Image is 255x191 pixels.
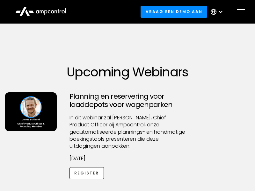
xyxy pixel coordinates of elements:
[69,155,186,162] p: [DATE]
[141,6,207,18] a: Vraag een demo aan
[69,167,104,179] a: Register
[69,92,186,109] h3: Planning en reservering voor laaddepots voor wagenparken
[69,114,186,150] p: In dit webinar zal [PERSON_NAME], Chief Product Officer bij Ampcontrol, onze geautomatiseerde pla...
[232,3,250,21] div: menu
[5,64,250,80] h1: Upcoming Webinars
